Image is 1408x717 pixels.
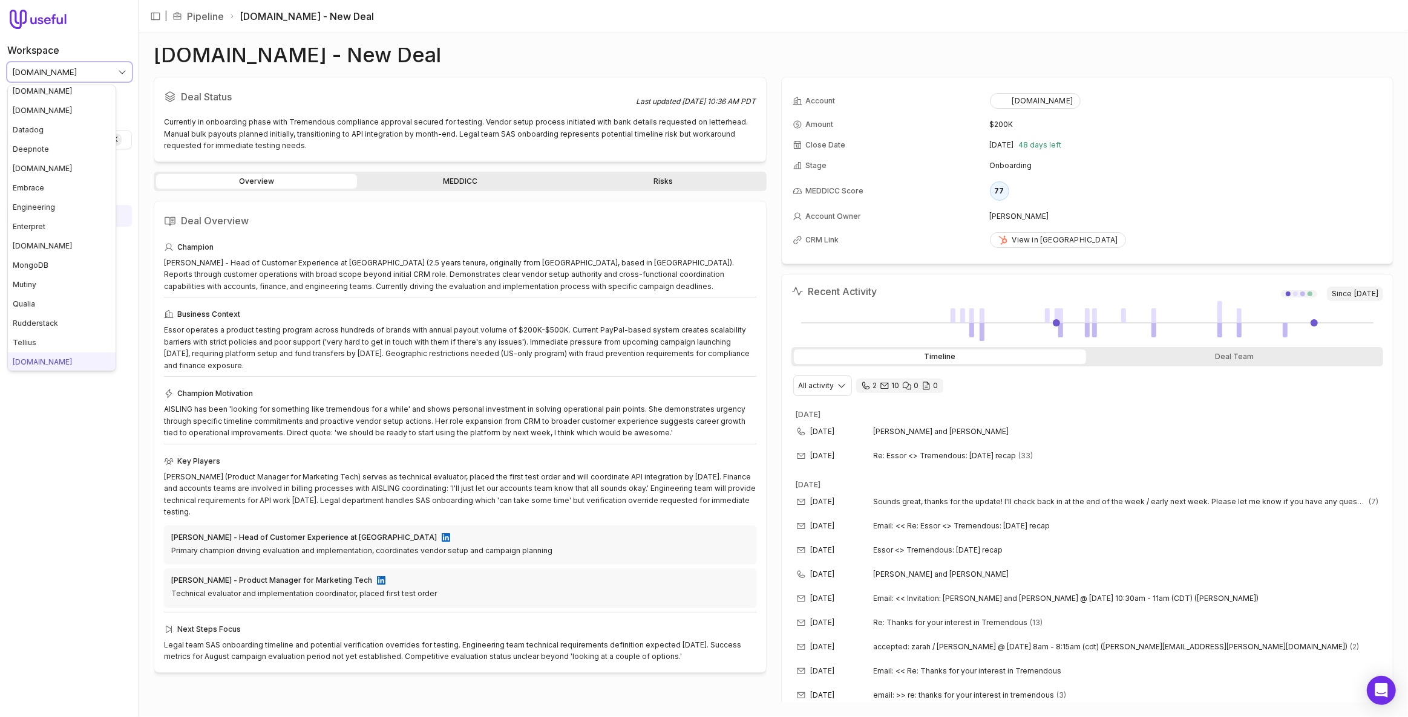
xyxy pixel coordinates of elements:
span: [DOMAIN_NAME] [13,106,72,115]
span: Datadog [13,125,44,134]
span: [DOMAIN_NAME] [13,357,72,366]
span: [DOMAIN_NAME] [13,86,72,96]
span: Deepnote [13,144,49,154]
span: Qualia [13,299,35,308]
span: [DOMAIN_NAME] [13,241,72,250]
span: Rudderstack [13,319,58,328]
span: Enterpret [13,222,45,231]
span: Tellius [13,338,36,347]
span: Mutiny [13,280,36,289]
span: Engineering [13,203,55,212]
span: [DOMAIN_NAME] [13,164,72,173]
span: MongoDB [13,261,48,270]
span: Embrace [13,183,44,192]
